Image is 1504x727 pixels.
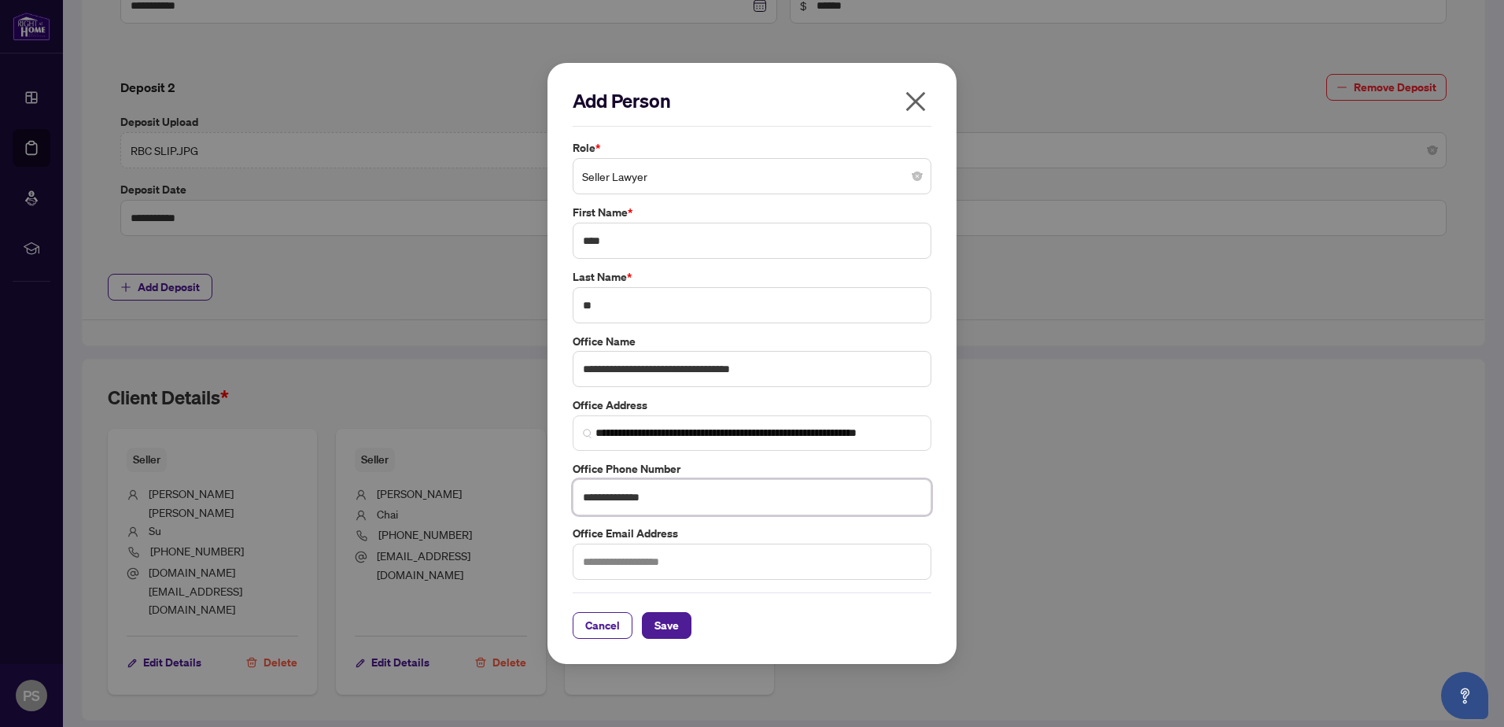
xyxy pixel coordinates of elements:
label: Role [573,139,931,157]
span: close [903,89,928,114]
label: Office Email Address [573,525,931,542]
label: Office Phone Number [573,460,931,478]
button: Save [642,612,691,639]
span: close-circle [912,172,922,181]
button: Cancel [573,612,632,639]
h2: Add Person [573,88,931,113]
span: Save [654,613,679,638]
img: search_icon [583,429,592,438]
button: Open asap [1441,672,1488,719]
span: Cancel [585,613,620,638]
label: Office Name [573,333,931,350]
label: Office Address [573,397,931,414]
label: Last Name [573,268,931,286]
span: Seller Lawyer [582,161,922,191]
label: First Name [573,204,931,221]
